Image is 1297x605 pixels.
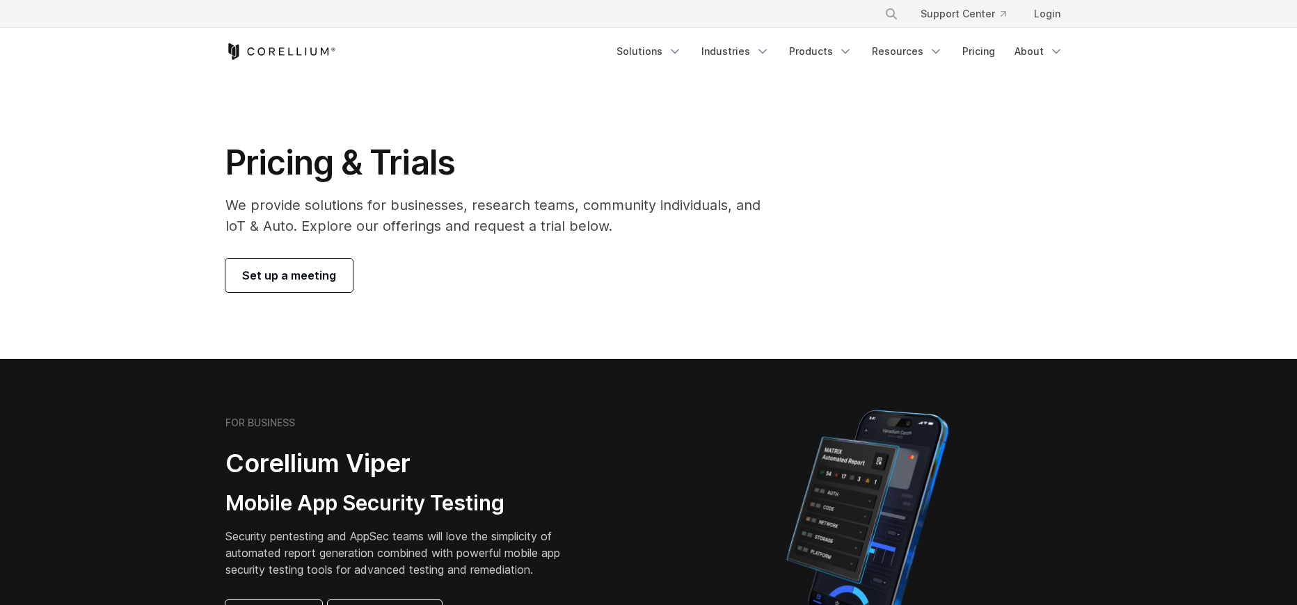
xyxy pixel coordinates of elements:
[868,1,1072,26] div: Navigation Menu
[225,195,780,236] p: We provide solutions for businesses, research teams, community individuals, and IoT & Auto. Explo...
[225,417,295,429] h6: FOR BUSINESS
[693,39,778,64] a: Industries
[608,39,690,64] a: Solutions
[1023,1,1072,26] a: Login
[909,1,1017,26] a: Support Center
[242,267,336,284] span: Set up a meeting
[225,448,582,479] h2: Corellium Viper
[225,259,353,292] a: Set up a meeting
[954,39,1003,64] a: Pricing
[864,39,951,64] a: Resources
[225,43,336,60] a: Corellium Home
[225,528,582,578] p: Security pentesting and AppSec teams will love the simplicity of automated report generation comb...
[1006,39,1072,64] a: About
[225,142,780,184] h1: Pricing & Trials
[879,1,904,26] button: Search
[225,490,582,517] h3: Mobile App Security Testing
[781,39,861,64] a: Products
[608,39,1072,64] div: Navigation Menu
